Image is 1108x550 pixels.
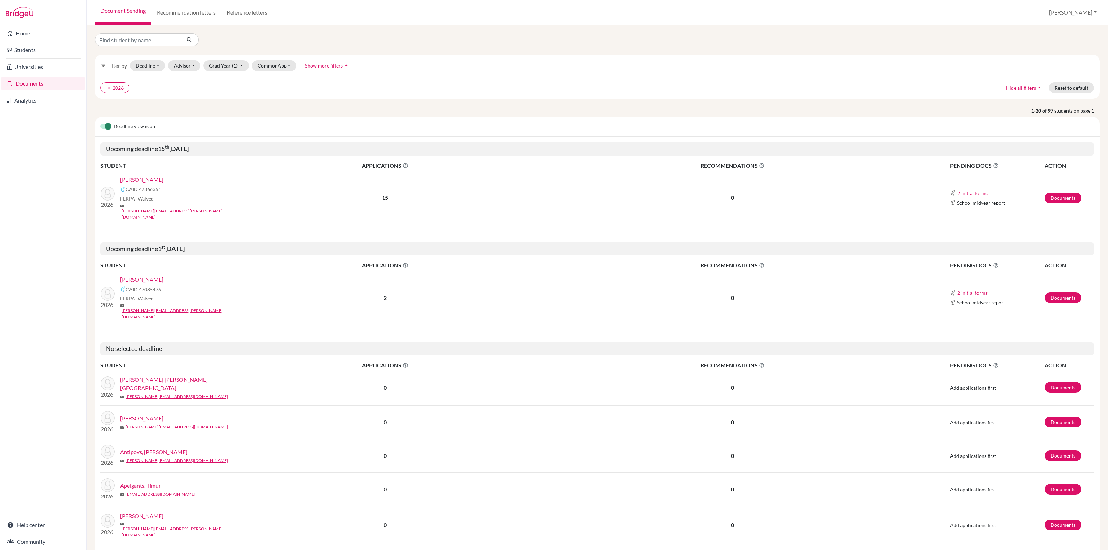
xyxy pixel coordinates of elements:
[101,459,115,467] p: 2026
[120,459,124,463] span: mail
[120,522,124,526] span: mail
[100,142,1094,156] h5: Upcoming deadline
[101,478,115,492] img: Apelgants, Timur
[239,161,531,170] span: APPLICATIONS
[122,208,244,220] a: [PERSON_NAME][EMAIL_ADDRESS][PERSON_NAME][DOMAIN_NAME]
[120,375,244,392] a: [PERSON_NAME] [PERSON_NAME][GEOGRAPHIC_DATA]
[532,418,933,426] p: 0
[126,393,228,400] a: [PERSON_NAME][EMAIL_ADDRESS][DOMAIN_NAME]
[120,481,161,490] a: Apelgants, Timur
[101,514,115,528] img: Berglund, Jakob
[1045,450,1081,461] a: Documents
[120,204,124,208] span: mail
[101,390,115,399] p: 2026
[120,275,163,284] a: [PERSON_NAME]
[101,301,115,309] p: 2026
[950,487,996,493] span: Add applications first
[1045,417,1081,427] a: Documents
[950,419,996,425] span: Add applications first
[1054,107,1100,114] span: students on page 1
[120,187,126,192] img: Common App logo
[532,294,933,302] p: 0
[101,287,115,301] img: Castello, Julia
[101,528,115,536] p: 2026
[161,244,165,250] sup: st
[532,361,933,370] span: RECOMMENDATIONS
[950,300,956,305] img: Common App logo
[532,161,933,170] span: RECOMMENDATIONS
[120,425,124,429] span: mail
[101,445,115,459] img: Antipovs, Mihails
[1045,484,1081,495] a: Documents
[384,452,387,459] b: 0
[1031,107,1054,114] strong: 1-20 of 97
[126,286,161,293] span: CAID 47085476
[100,361,239,370] th: STUDENT
[957,199,1005,206] span: School midyear report
[532,485,933,494] p: 0
[232,63,238,69] span: (1)
[1,535,85,549] a: Community
[1,60,85,74] a: Universities
[532,261,933,269] span: RECOMMENDATIONS
[299,60,356,71] button: Show more filtersarrow_drop_up
[1049,82,1094,93] button: Reset to default
[1,77,85,90] a: Documents
[114,123,155,131] span: Deadline view is on
[135,196,154,202] span: - Waived
[384,384,387,391] b: 0
[950,385,996,391] span: Add applications first
[101,492,115,500] p: 2026
[950,290,956,296] img: Common App logo
[120,304,124,308] span: mail
[382,194,388,201] b: 15
[950,200,956,205] img: Common App logo
[158,145,189,152] b: 15 [DATE]
[203,60,249,71] button: Grad Year(1)
[168,60,201,71] button: Advisor
[950,261,1044,269] span: PENDING DOCS
[239,261,531,269] span: APPLICATIONS
[95,33,181,46] input: Find student by name...
[384,522,387,528] b: 0
[101,411,115,425] img: Andersson, Emma
[1044,261,1094,270] th: ACTION
[384,294,387,301] b: 2
[1036,84,1043,91] i: arrow_drop_up
[100,82,129,93] button: clear2026
[126,424,228,430] a: [PERSON_NAME][EMAIL_ADDRESS][DOMAIN_NAME]
[1000,82,1049,93] button: Hide all filtersarrow_drop_up
[305,63,343,69] span: Show more filters
[130,60,165,71] button: Deadline
[1,26,85,40] a: Home
[1044,361,1094,370] th: ACTION
[1045,292,1081,303] a: Documents
[120,395,124,399] span: mail
[252,60,297,71] button: CommonApp
[532,452,933,460] p: 0
[1,518,85,532] a: Help center
[1044,161,1094,170] th: ACTION
[101,187,115,201] img: Lee, Lisa
[120,414,163,423] a: [PERSON_NAME]
[532,383,933,392] p: 0
[100,342,1094,355] h5: No selected deadline
[122,308,244,320] a: [PERSON_NAME][EMAIL_ADDRESS][PERSON_NAME][DOMAIN_NAME]
[239,361,531,370] span: APPLICATIONS
[120,493,124,497] span: mail
[101,425,115,433] p: 2026
[1,43,85,57] a: Students
[122,526,244,538] a: [PERSON_NAME][EMAIL_ADDRESS][PERSON_NAME][DOMAIN_NAME]
[101,376,115,390] img: Abalo Iglesias, Santiago
[950,522,996,528] span: Add applications first
[957,189,988,197] button: 2 initial forms
[532,194,933,202] p: 0
[1,94,85,107] a: Analytics
[165,144,169,150] sup: th
[384,486,387,493] b: 0
[100,63,106,68] i: filter_list
[120,448,187,456] a: Antipovs, [PERSON_NAME]
[6,7,33,18] img: Bridge-U
[120,195,154,202] span: FERPA
[957,299,1005,306] span: School midyear report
